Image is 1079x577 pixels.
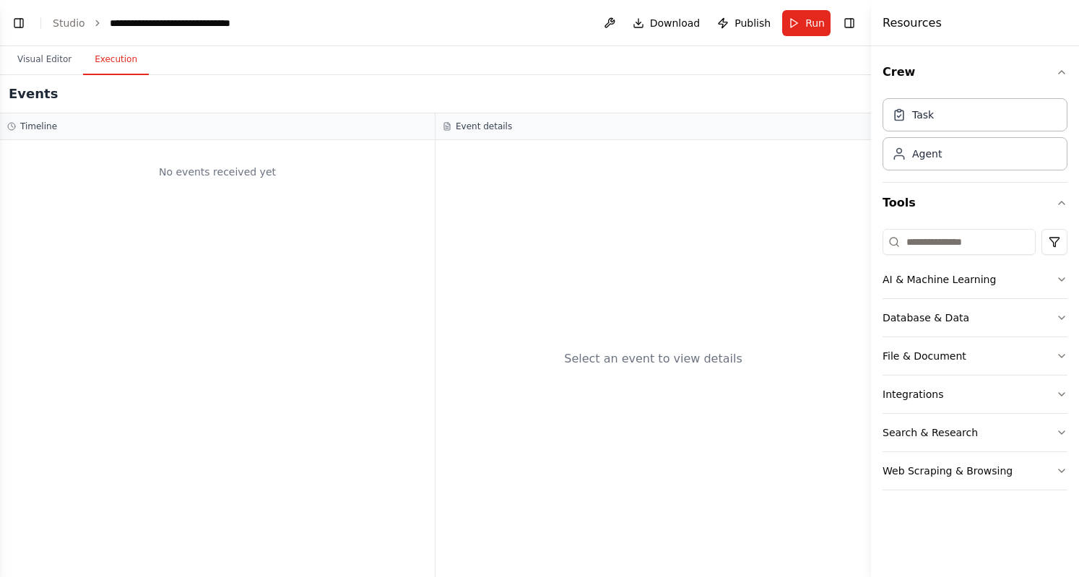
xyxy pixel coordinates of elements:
[883,14,942,32] h4: Resources
[456,121,512,132] h3: Event details
[711,10,776,36] button: Publish
[883,52,1067,92] button: Crew
[83,45,149,75] button: Execution
[883,223,1067,502] div: Tools
[20,121,57,132] h3: Timeline
[839,13,859,33] button: Hide right sidebar
[650,16,701,30] span: Download
[883,452,1067,490] button: Web Scraping & Browsing
[7,147,428,196] div: No events received yet
[883,376,1067,413] button: Integrations
[883,299,1067,337] button: Database & Data
[883,183,1067,223] button: Tools
[883,92,1067,182] div: Crew
[53,16,272,30] nav: breadcrumb
[734,16,771,30] span: Publish
[782,10,831,36] button: Run
[805,16,825,30] span: Run
[912,108,934,122] div: Task
[627,10,706,36] button: Download
[53,17,85,29] a: Studio
[564,350,742,368] div: Select an event to view details
[6,45,83,75] button: Visual Editor
[9,13,29,33] button: Show left sidebar
[883,337,1067,375] button: File & Document
[883,414,1067,451] button: Search & Research
[883,261,1067,298] button: AI & Machine Learning
[9,84,58,104] h2: Events
[912,147,942,161] div: Agent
